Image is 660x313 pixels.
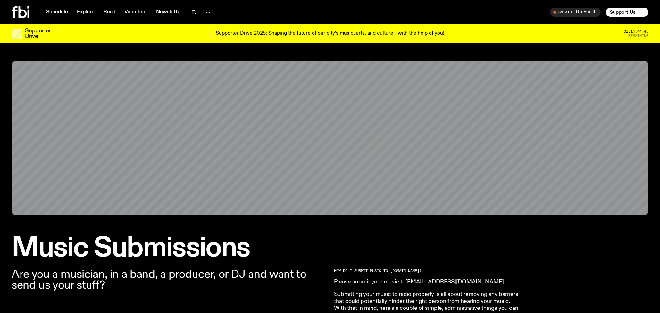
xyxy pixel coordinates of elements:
a: Newsletter [152,8,186,17]
p: Supporter Drive 2025: Shaping the future of our city’s music, arts, and culture - with the help o... [216,31,444,37]
h2: HOW DO I SUBMIT MUSIC TO [DOMAIN_NAME]? [334,269,519,273]
p: Please submit your music to [334,279,519,286]
a: Schedule [42,8,72,17]
p: Are you a musician, in a band, a producer, or DJ and want to send us your stuff? [12,269,326,291]
span: 01:14:44:45 [624,30,648,33]
a: Explore [73,8,98,17]
span: Remaining [628,34,648,38]
a: Read [100,8,119,17]
button: On AirUp For It [550,8,601,17]
button: Support Us [606,8,648,17]
a: Volunteer [121,8,151,17]
h3: Supporter Drive [25,28,51,39]
a: [EMAIL_ADDRESS][DOMAIN_NAME] [405,279,504,285]
h1: Music Submissions [12,235,648,261]
span: Support Us [610,9,636,15]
